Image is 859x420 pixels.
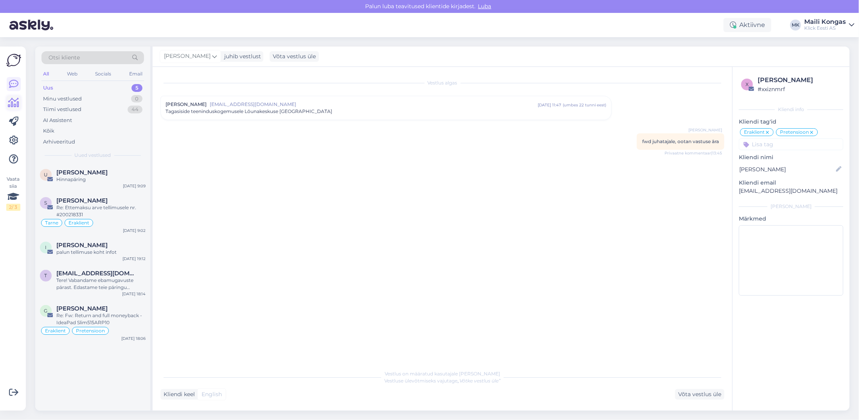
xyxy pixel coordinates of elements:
span: [PERSON_NAME] [688,127,722,133]
div: [DATE] 18:06 [121,336,146,341]
span: Pretensioon [780,130,809,135]
span: Tarne [45,221,58,225]
span: Otsi kliente [49,54,80,62]
span: G [44,308,48,314]
p: Kliendi nimi [739,153,843,162]
div: Vaata siia [6,176,20,211]
p: Märkmed [739,215,843,223]
div: Web [65,69,79,79]
div: [DATE] 18:14 [122,291,146,297]
span: Eraklient [744,130,765,135]
p: [EMAIL_ADDRESS][DOMAIN_NAME] [739,187,843,195]
div: Arhiveeritud [43,138,75,146]
div: Vestlus algas [160,79,724,86]
span: Tagasiside teeninduskogemusele Lõunakeskuse [GEOGRAPHIC_DATA] [166,108,332,115]
div: ( umbes 22 tunni eest ) [563,102,607,108]
span: [EMAIL_ADDRESS][DOMAIN_NAME] [210,101,538,108]
div: 0 [131,95,142,103]
div: [DATE] 9:02 [123,228,146,233]
div: Uus [43,84,53,92]
div: [DATE] 9:09 [123,183,146,189]
i: „Võtke vestlus üle” [457,378,501,384]
div: [DATE] 19:12 [122,256,146,262]
div: Tiimi vestlused [43,106,81,113]
div: [PERSON_NAME] [739,203,843,210]
span: t [45,273,47,278]
span: Eraklient [68,221,89,225]
p: Kliendi email [739,179,843,187]
span: Eraklient [45,328,66,333]
span: S [45,200,47,206]
div: Socials [94,69,113,79]
span: [PERSON_NAME] [164,52,211,61]
div: 5 [131,84,142,92]
div: Re: Ettemaksu arve tellimusele nr. #200218331 [56,204,146,218]
span: Vestlus on määratud kasutajale [PERSON_NAME] [385,371,500,377]
span: Privaatne kommentaar | 13:45 [665,150,722,156]
span: fwd juhatajale, ootan vastuse ära [642,138,719,144]
div: [DATE] 11:47 [538,102,561,108]
span: Giorgi Tsiklauri [56,305,108,312]
div: palun tellimuse koht infot [56,249,146,256]
div: Maili Kongas [804,19,846,25]
img: Askly Logo [6,53,21,68]
span: Ursula Piirsalu [56,169,108,176]
div: Kliendi info [739,106,843,113]
div: Re: Fw: Return and full moneyback - IdeaPad Slim515ARP10 [56,312,146,326]
span: Inga [56,242,108,249]
div: Email [128,69,144,79]
div: Minu vestlused [43,95,82,103]
a: Maili KongasKlick Eesti AS [804,19,854,31]
span: Sergo Kohal [56,197,108,204]
div: # xxiznmrf [758,85,841,93]
div: AI Assistent [43,117,72,124]
div: All [41,69,50,79]
div: [PERSON_NAME] [758,75,841,85]
div: 2 / 3 [6,204,20,211]
span: Vestluse ülevõtmiseks vajutage [384,378,501,384]
span: Luba [476,3,494,10]
span: [PERSON_NAME] [166,101,207,108]
span: U [44,172,48,178]
div: juhib vestlust [221,52,261,61]
span: I [45,244,47,250]
div: Kliendi keel [160,390,195,398]
div: Klick Eesti AS [804,25,846,31]
div: Võta vestlus üle [270,51,319,62]
input: Lisa tag [739,138,843,150]
span: Uued vestlused [75,152,111,159]
div: Tere! Vabandame ebamugavuste pärast. Edastame teie päringu spetsialistile, kes uurib teie tellimu... [56,277,146,291]
div: Kõik [43,127,54,135]
div: Võta vestlus üle [675,389,724,400]
p: Kliendi tag'id [739,118,843,126]
span: Pretensioon [76,328,105,333]
div: MK [790,20,801,31]
div: Hinnapäring [56,176,146,183]
div: Aktiivne [724,18,771,32]
span: English [202,390,222,398]
span: x [746,81,749,87]
input: Lisa nimi [739,165,834,174]
div: 44 [128,106,142,113]
span: tonis.tamm122@gmail.com [56,270,138,277]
